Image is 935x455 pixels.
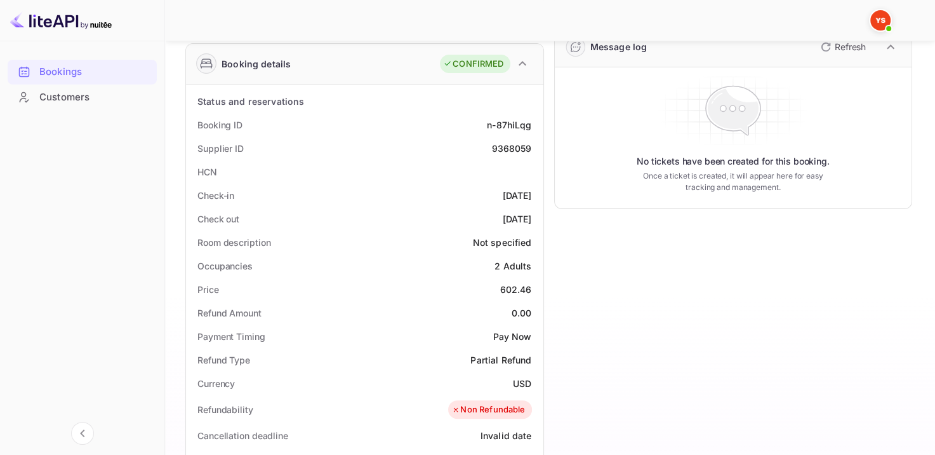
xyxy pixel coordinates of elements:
div: Refund Type [197,353,250,367]
div: 2 Adults [494,259,531,273]
div: Booking ID [197,118,242,132]
div: Currency [197,377,235,390]
div: Message log [590,40,647,53]
div: Cancellation deadline [197,429,288,442]
p: No tickets have been created for this booking. [637,155,830,168]
p: Refresh [835,40,866,53]
div: 0.00 [512,306,532,320]
div: Occupancies [197,259,253,273]
div: Bookings [39,65,150,79]
div: Payment Timing [197,330,265,343]
div: [DATE] [503,212,532,226]
div: 602.46 [500,283,532,296]
div: HCN [197,165,217,179]
div: Not specified [473,236,532,249]
div: Supplier ID [197,142,244,155]
button: Refresh [813,37,871,57]
div: Check-in [197,189,234,202]
a: Bookings [8,60,157,83]
div: Customers [39,90,150,105]
div: Bookings [8,60,157,85]
div: Refundability [197,403,253,416]
div: Booking details [222,57,291,71]
div: CONFIRMED [443,58,503,71]
div: Partial Refund [470,353,531,367]
div: Check out [197,212,239,226]
img: LiteAPI logo [10,10,112,31]
div: n-87hiLqg [487,118,531,132]
div: Status and reservations [197,95,304,108]
button: Collapse navigation [71,422,94,445]
div: Refund Amount [197,306,262,320]
a: Customers [8,85,157,109]
div: [DATE] [503,189,532,202]
div: USD [513,377,531,390]
div: Non Refundable [451,404,525,416]
div: Pay Now [493,330,531,343]
p: Once a ticket is created, it will appear here for easy tracking and management. [637,170,828,193]
div: 9368059 [491,142,531,155]
div: Price [197,283,219,296]
div: Customers [8,85,157,110]
img: Yandex Support [870,10,891,31]
div: Room description [197,236,270,249]
div: Invalid date [481,429,532,442]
